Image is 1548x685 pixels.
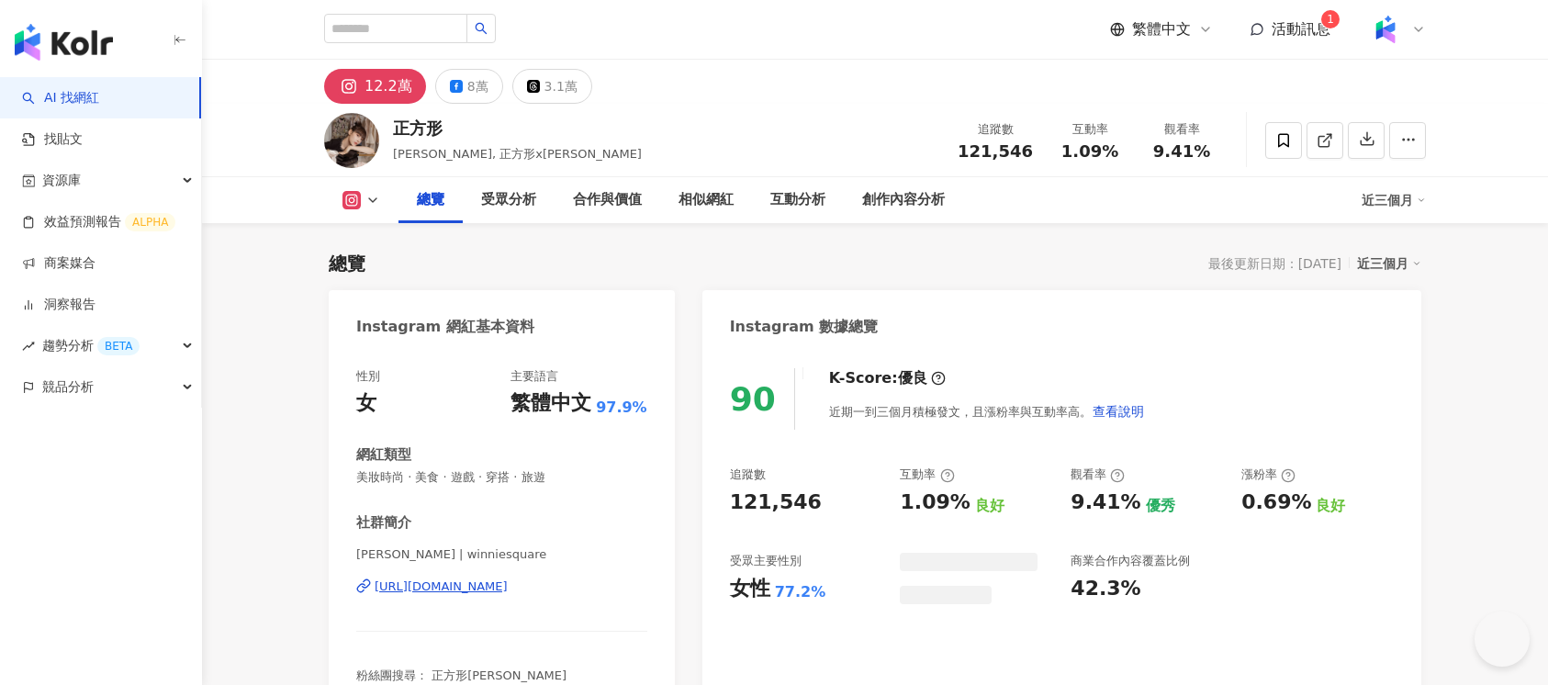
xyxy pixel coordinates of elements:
[1272,20,1330,38] span: 活動訊息
[1241,466,1296,483] div: 漲粉率
[329,251,365,276] div: 總覽
[22,130,83,149] a: 找貼文
[1092,393,1145,430] button: 查看說明
[1147,120,1217,139] div: 觀看率
[730,466,766,483] div: 追蹤數
[1208,256,1341,271] div: 最後更新日期：[DATE]
[22,89,99,107] a: searchAI 找網紅
[356,389,376,418] div: 女
[1055,120,1125,139] div: 互動率
[862,189,945,211] div: 創作內容分析
[481,189,536,211] div: 受眾分析
[22,296,95,314] a: 洞察報告
[900,466,954,483] div: 互動率
[356,317,534,337] div: Instagram 網紅基本資料
[42,160,81,201] span: 資源庫
[356,445,411,465] div: 網紅類型
[544,73,578,99] div: 3.1萬
[356,368,380,385] div: 性別
[356,546,647,563] span: [PERSON_NAME] | winniesquare
[356,469,647,486] span: 美妝時尚 · 美食 · 遊戲 · 穿搭 · 旅遊
[1475,612,1530,667] iframe: Help Scout Beacon - Open
[1071,553,1190,569] div: 商業合作內容覆蓋比例
[958,120,1033,139] div: 追蹤數
[15,24,113,61] img: logo
[1071,575,1140,603] div: 42.3%
[900,488,970,517] div: 1.09%
[829,368,946,388] div: K-Score :
[770,189,825,211] div: 互動分析
[97,337,140,355] div: BETA
[1357,252,1421,275] div: 近三個月
[356,578,647,595] a: [URL][DOMAIN_NAME]
[365,73,412,99] div: 12.2萬
[730,317,879,337] div: Instagram 數據總覽
[42,366,94,408] span: 競品分析
[510,368,558,385] div: 主要語言
[958,141,1033,161] span: 121,546
[1153,142,1210,161] span: 9.41%
[596,398,647,418] span: 97.9%
[1368,12,1403,47] img: Kolr%20app%20icon%20%281%29.png
[356,513,411,533] div: 社群簡介
[775,582,826,602] div: 77.2%
[1071,488,1140,517] div: 9.41%
[730,488,822,517] div: 121,546
[679,189,734,211] div: 相似網紅
[730,553,802,569] div: 受眾主要性別
[417,189,444,211] div: 總覽
[1321,10,1340,28] sup: 1
[1316,496,1345,516] div: 良好
[975,496,1004,516] div: 良好
[22,254,95,273] a: 商案媒合
[898,368,927,388] div: 優良
[435,69,503,104] button: 8萬
[1146,496,1175,516] div: 優秀
[1061,142,1118,161] span: 1.09%
[730,380,776,418] div: 90
[324,113,379,168] img: KOL Avatar
[512,69,592,104] button: 3.1萬
[1071,466,1125,483] div: 觀看率
[22,213,175,231] a: 效益預測報告ALPHA
[829,393,1145,430] div: 近期一到三個月積極發文，且漲粉率與互動率高。
[1241,488,1311,517] div: 0.69%
[467,73,488,99] div: 8萬
[22,340,35,353] span: rise
[393,117,642,140] div: 正方形
[1327,13,1334,26] span: 1
[573,189,642,211] div: 合作與價值
[475,22,488,35] span: search
[1362,185,1426,215] div: 近三個月
[393,147,642,161] span: [PERSON_NAME], 正方形x[PERSON_NAME]
[1132,19,1191,39] span: 繁體中文
[510,389,591,418] div: 繁體中文
[42,325,140,366] span: 趨勢分析
[324,69,426,104] button: 12.2萬
[730,575,770,603] div: 女性
[375,578,508,595] div: [URL][DOMAIN_NAME]
[1093,404,1144,419] span: 查看說明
